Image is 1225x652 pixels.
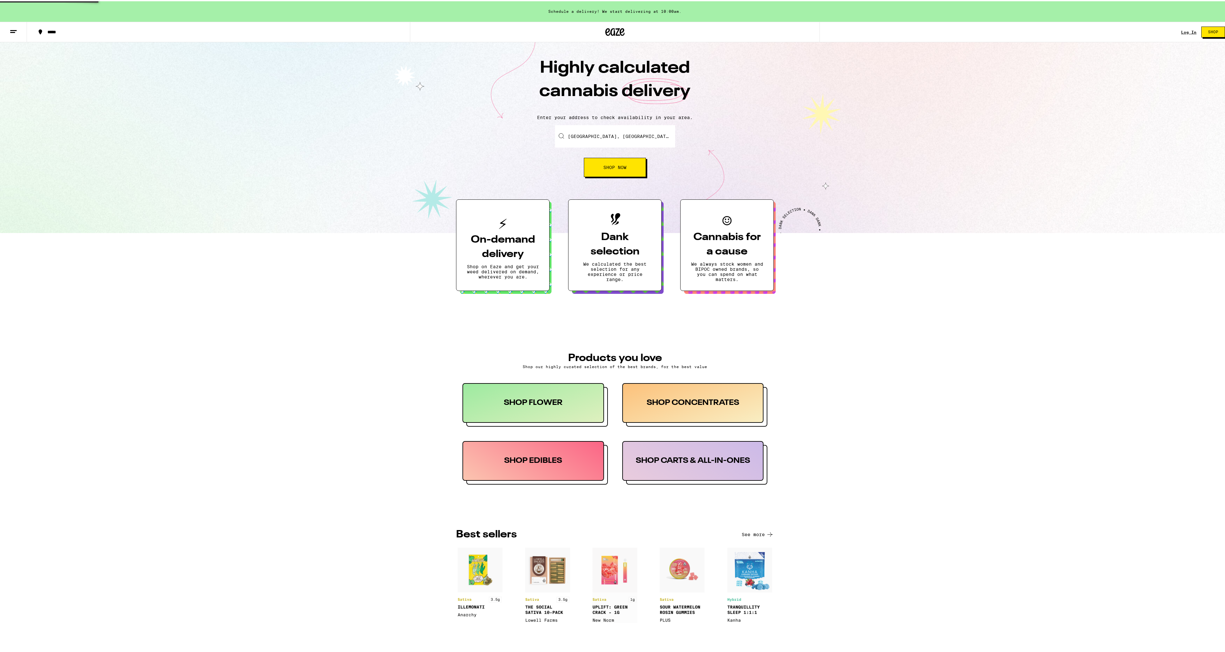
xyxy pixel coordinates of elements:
[622,440,768,483] button: SHOP CARTS & ALL-IN-ONES
[462,440,604,479] div: SHOP EDIBLES
[6,114,1223,119] p: Enter your address to check availability in your area.
[680,198,774,290] button: Cannabis for a causeWe always stock women and BIPOC owned brands, so you can spend on what matters.
[592,546,637,622] img: product3
[503,55,727,109] h1: Highly calculated cannabis delivery
[691,260,763,281] p: We always stock women and BIPOC owned brands, so you can spend on what matters.
[467,231,539,260] h3: On-demand delivery
[458,546,502,616] img: product1
[462,352,767,362] h3: PRODUCTS YOU LOVE
[622,382,764,422] div: SHOP CONCENTRATES
[467,263,539,278] p: Shop on Eaze and get your weed delivered on demand, wherever you are.
[579,229,651,258] h3: Dank selection
[462,382,608,425] button: SHOP FLOWER
[691,229,763,258] h3: Cannabis for a cause
[660,546,705,622] img: product4
[462,440,608,483] button: SHOP EDIBLES
[1208,29,1218,33] span: Shop
[555,124,675,146] input: Enter your delivery address
[584,157,646,176] button: Shop Now
[603,164,626,168] span: Shop Now
[622,440,764,479] div: SHOP CARTS & ALL-IN-ONES
[742,529,774,537] button: See more
[525,546,570,622] img: product2
[568,198,662,290] button: Dank selectionWe calculated the best selection for any experience or price range.
[622,382,768,425] button: SHOP CONCENTRATES
[727,546,772,622] img: product5
[456,528,517,538] h3: BEST SELLERS
[1201,25,1225,36] button: Shop
[1181,29,1196,33] a: Log In
[4,4,46,10] span: Hi. Need any help?
[462,382,604,422] div: SHOP FLOWER
[462,363,767,367] p: Shop our highly curated selection of the best brands, for the best value
[456,198,550,290] button: On-demand deliveryShop on Eaze and get your weed delivered on demand, wherever you are.
[579,260,651,281] p: We calculated the best selection for any experience or price range.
